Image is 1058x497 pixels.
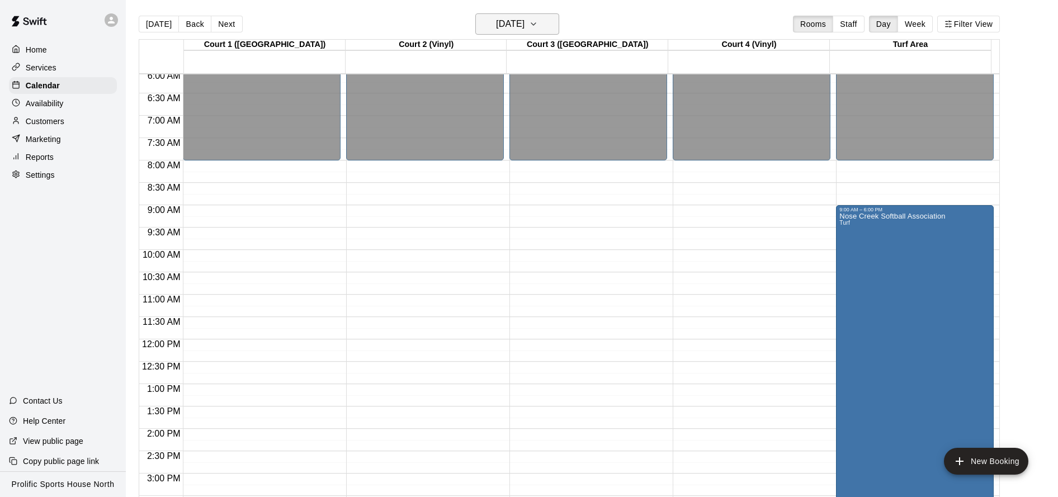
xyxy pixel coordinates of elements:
[26,62,56,73] p: Services
[145,183,183,192] span: 8:30 AM
[9,167,117,183] a: Settings
[9,113,117,130] a: Customers
[145,205,183,215] span: 9:00 AM
[26,80,60,91] p: Calendar
[145,138,183,148] span: 7:30 AM
[9,131,117,148] a: Marketing
[9,149,117,165] a: Reports
[145,93,183,103] span: 6:30 AM
[145,116,183,125] span: 7:00 AM
[178,16,211,32] button: Back
[668,40,830,50] div: Court 4 (Vinyl)
[145,71,183,81] span: 6:00 AM
[23,395,63,406] p: Contact Us
[26,152,54,163] p: Reports
[937,16,1000,32] button: Filter View
[793,16,833,32] button: Rooms
[140,272,183,282] span: 10:30 AM
[26,98,64,109] p: Availability
[869,16,898,32] button: Day
[184,40,346,50] div: Court 1 ([GEOGRAPHIC_DATA])
[26,44,47,55] p: Home
[346,40,507,50] div: Court 2 (Vinyl)
[144,429,183,438] span: 2:00 PM
[9,77,117,94] a: Calendar
[144,384,183,394] span: 1:00 PM
[144,406,183,416] span: 1:30 PM
[839,220,850,226] span: Turf
[833,16,865,32] button: Staff
[26,116,64,127] p: Customers
[139,339,183,349] span: 12:00 PM
[211,16,242,32] button: Next
[23,415,65,427] p: Help Center
[944,448,1028,475] button: add
[139,16,179,32] button: [DATE]
[139,362,183,371] span: 12:30 PM
[507,40,668,50] div: Court 3 ([GEOGRAPHIC_DATA])
[140,317,183,326] span: 11:30 AM
[140,295,183,304] span: 11:00 AM
[26,169,55,181] p: Settings
[9,59,117,76] a: Services
[898,16,933,32] button: Week
[26,134,61,145] p: Marketing
[145,160,183,170] span: 8:00 AM
[839,207,990,212] div: 9:00 AM – 6:00 PM
[496,16,525,32] h6: [DATE]
[9,95,117,112] a: Availability
[140,250,183,259] span: 10:00 AM
[144,474,183,483] span: 3:00 PM
[23,456,99,467] p: Copy public page link
[9,41,117,58] a: Home
[12,479,115,490] p: Prolific Sports House North
[830,40,991,50] div: Turf Area
[144,451,183,461] span: 2:30 PM
[23,436,83,447] p: View public page
[475,13,559,35] button: [DATE]
[145,228,183,237] span: 9:30 AM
